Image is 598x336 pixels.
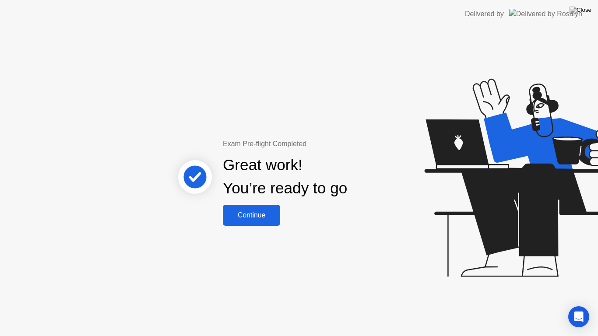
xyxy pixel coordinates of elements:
[509,9,582,19] img: Delivered by Rosalyn
[223,205,280,226] button: Continue
[223,139,404,149] div: Exam Pre-flight Completed
[223,154,347,200] div: Great work! You’re ready to go
[570,7,591,14] img: Close
[568,306,589,327] div: Open Intercom Messenger
[225,211,278,219] div: Continue
[465,9,504,19] div: Delivered by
